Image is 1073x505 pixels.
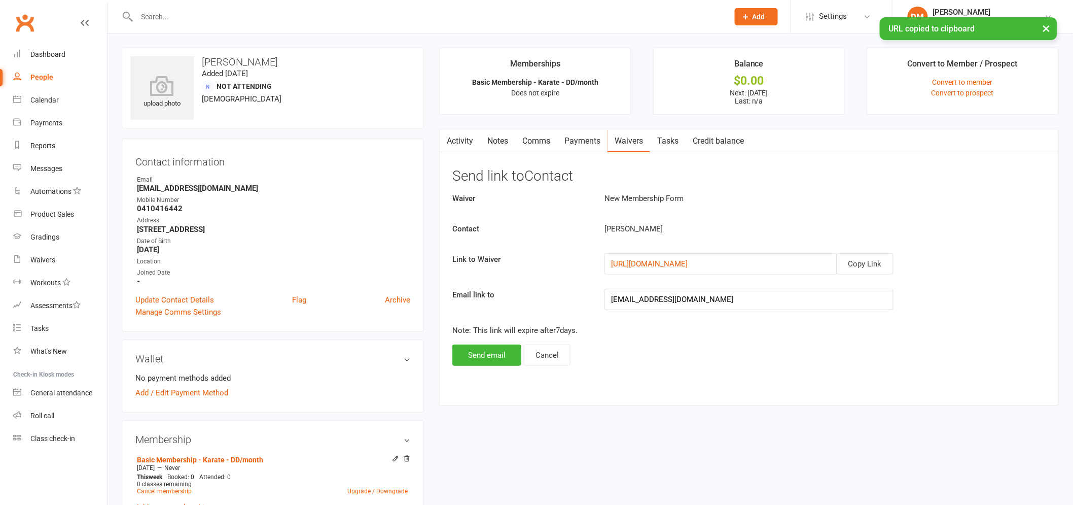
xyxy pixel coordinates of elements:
[137,184,410,193] strong: [EMAIL_ADDRESS][DOMAIN_NAME]
[135,152,410,167] h3: Contact information
[13,382,107,405] a: General attendance kiosk mode
[30,142,55,150] div: Reports
[607,129,650,153] a: Waivers
[837,253,893,275] button: Copy Link
[13,157,107,180] a: Messages
[597,223,952,235] div: [PERSON_NAME]
[650,129,686,153] a: Tasks
[30,256,55,264] div: Waivers
[134,464,410,472] div: —
[30,389,92,397] div: General attendance
[137,216,410,225] div: Address
[819,5,847,28] span: Settings
[932,89,994,97] a: Convert to prospect
[13,66,107,89] a: People
[137,268,410,278] div: Joined Date
[611,259,688,268] a: [URL][DOMAIN_NAME]
[452,169,1046,184] h3: Send link to Contact
[137,195,410,205] div: Mobile Number
[933,78,993,86] a: Convert to member
[445,289,597,301] label: Email link to
[130,76,194,109] div: upload photo
[13,89,107,112] a: Calendar
[134,474,165,481] div: week
[686,129,751,153] a: Credit balance
[137,225,410,234] strong: [STREET_ADDRESS]
[13,180,107,203] a: Automations
[30,210,74,218] div: Product Sales
[167,474,194,481] span: Booked: 0
[137,464,155,472] span: [DATE]
[137,277,410,286] strong: -
[13,134,107,157] a: Reports
[137,237,410,246] div: Date of Birth
[202,94,281,104] span: [DEMOGRAPHIC_DATA]
[292,294,306,306] a: Flag
[753,13,765,21] span: Add
[137,257,410,266] div: Location
[13,249,107,272] a: Waivers
[130,56,415,68] h3: [PERSON_NAME]
[13,340,107,363] a: What's New
[13,294,107,317] a: Assessments
[880,17,1057,40] div: URL copied to clipboard
[13,427,107,450] a: Class kiosk mode
[217,82,272,90] span: Not Attending
[137,456,263,464] a: Basic Membership - Karate - DD/month
[452,324,1046,336] p: Note: This link will expire after 7 days.
[908,7,928,27] div: DM
[524,345,570,366] button: Cancel
[597,192,952,205] div: New Membership Form
[30,187,71,195] div: Automations
[452,345,521,366] button: Send email
[202,69,248,78] time: Added [DATE]
[933,17,1045,26] div: Southern Cross Martial Arts Pty Ltd
[30,96,59,104] div: Calendar
[480,129,515,153] a: Notes
[1038,17,1056,39] button: ×
[510,57,560,76] div: Memberships
[30,434,75,443] div: Class check-in
[30,412,54,420] div: Roll call
[908,57,1018,76] div: Convert to Member / Prospect
[30,73,53,81] div: People
[13,272,107,294] a: Workouts
[445,253,597,265] label: Link to Waiver
[135,353,410,364] h3: Wallet
[13,405,107,427] a: Roll call
[445,192,597,205] label: Waiver
[933,8,1045,17] div: [PERSON_NAME]
[663,76,836,86] div: $0.00
[137,245,410,254] strong: [DATE]
[13,203,107,226] a: Product Sales
[440,129,480,153] a: Activity
[472,78,598,86] strong: Basic Membership - Karate - DD/month
[137,488,192,495] a: Cancel membership
[30,347,67,355] div: What's New
[12,10,38,36] a: Clubworx
[735,8,778,25] button: Add
[30,279,61,287] div: Workouts
[445,223,597,235] label: Contact
[557,129,607,153] a: Payments
[13,43,107,66] a: Dashboard
[135,306,221,318] a: Manage Comms Settings
[135,434,410,445] h3: Membership
[137,474,149,481] span: This
[134,10,722,24] input: Search...
[30,119,62,127] div: Payments
[385,294,410,306] a: Archive
[30,233,59,241] div: Gradings
[30,301,81,310] div: Assessments
[13,226,107,249] a: Gradings
[199,474,231,481] span: Attended: 0
[135,372,410,384] li: No payment methods added
[164,464,180,472] span: Never
[13,317,107,340] a: Tasks
[30,50,65,58] div: Dashboard
[347,488,408,495] a: Upgrade / Downgrade
[734,57,764,76] div: Balance
[135,294,214,306] a: Update Contact Details
[137,204,410,213] strong: 0410416442
[663,89,836,105] p: Next: [DATE] Last: n/a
